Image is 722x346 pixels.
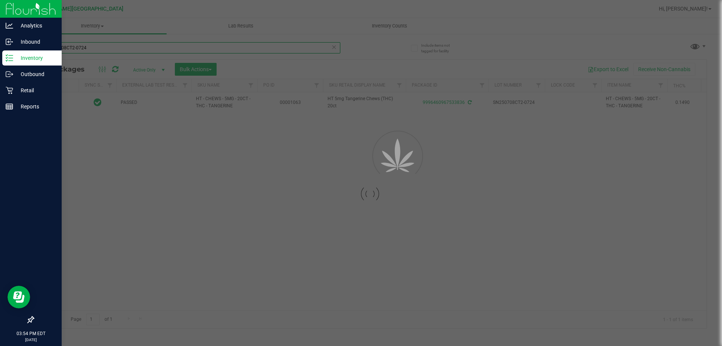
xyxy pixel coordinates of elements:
iframe: Resource center [8,286,30,308]
inline-svg: Inventory [6,54,13,62]
inline-svg: Inbound [6,38,13,46]
p: Retail [13,86,58,95]
p: Reports [13,102,58,111]
p: Outbound [13,70,58,79]
inline-svg: Retail [6,87,13,94]
p: Inbound [13,37,58,46]
p: Analytics [13,21,58,30]
p: 03:54 PM EDT [3,330,58,337]
inline-svg: Outbound [6,70,13,78]
inline-svg: Reports [6,103,13,110]
inline-svg: Analytics [6,22,13,29]
p: Inventory [13,53,58,62]
p: [DATE] [3,337,58,343]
